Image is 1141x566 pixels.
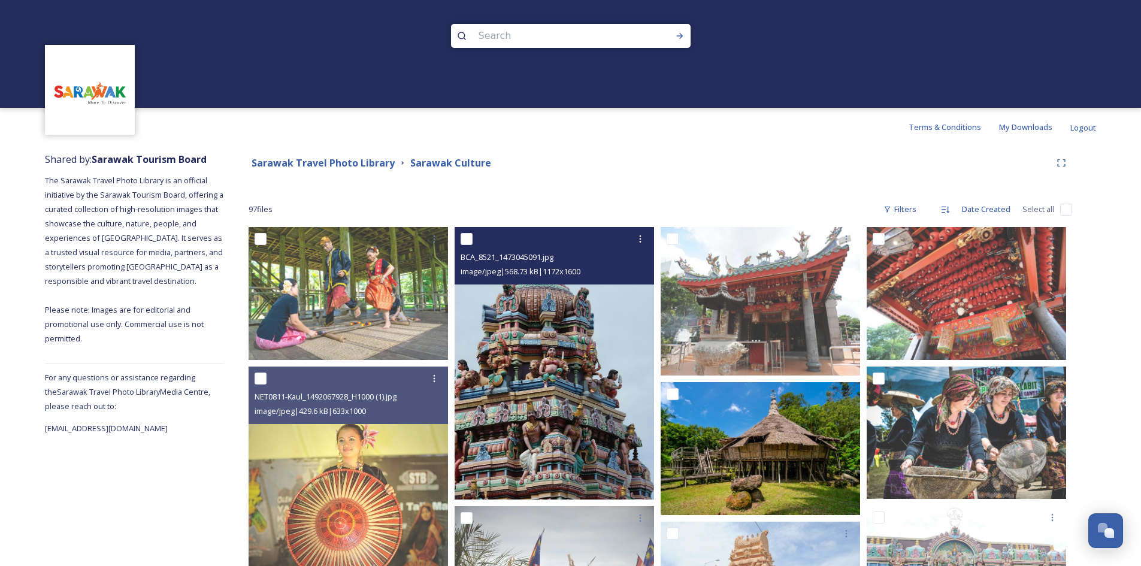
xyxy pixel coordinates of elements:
a: My Downloads [999,120,1070,134]
span: Shared by: [45,153,207,166]
img: visit-sarawak-malaysia-borneo-bario-kelabit-lady-dancers--2-_1488253593 (1).jpg [867,367,1066,500]
img: BCA_7702_1473044817.jpg [867,227,1066,360]
strong: Sarawak Travel Photo Library [252,156,395,170]
img: Bidayuh-Baruk-3_1565057172.jpg [661,382,860,515]
span: Terms & Conditions [909,122,981,132]
span: [EMAIL_ADDRESS][DOMAIN_NAME] [45,423,168,434]
div: Date Created [956,198,1016,221]
strong: Sarawak Tourism Board [92,153,207,166]
span: Logout [1070,122,1096,133]
img: BCA_8521_1473045091.jpg [455,227,654,499]
span: 97 file s [249,204,273,215]
span: For any questions or assistance regarding the Sarawak Travel Photo Library Media Centre, please r... [45,372,210,411]
span: My Downloads [999,122,1052,132]
span: BCA_8521_1473045091.jpg [461,252,553,262]
button: Open Chat [1088,513,1123,548]
img: new%20smtd%20transparent%202%20copy%404x.png [47,47,134,134]
img: tarian-melanau-7_1565231903.jpg [249,227,448,360]
span: NET0811-Kaul_1492067928_H1000 (1).jpg [255,391,397,402]
span: Select all [1022,204,1054,215]
a: Terms & Conditions [909,120,999,134]
strong: Sarawak Culture [410,156,491,170]
input: Search [473,23,637,49]
span: image/jpeg | 568.73 kB | 1172 x 1600 [461,266,580,277]
div: Filters [877,198,922,221]
span: The Sarawak Travel Photo Library is an official initiative by the Sarawak Tourism Board, offering... [45,175,225,344]
img: BCA_7701_1473044639.jpg [661,227,860,375]
span: image/jpeg | 429.6 kB | 633 x 1000 [255,405,366,416]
